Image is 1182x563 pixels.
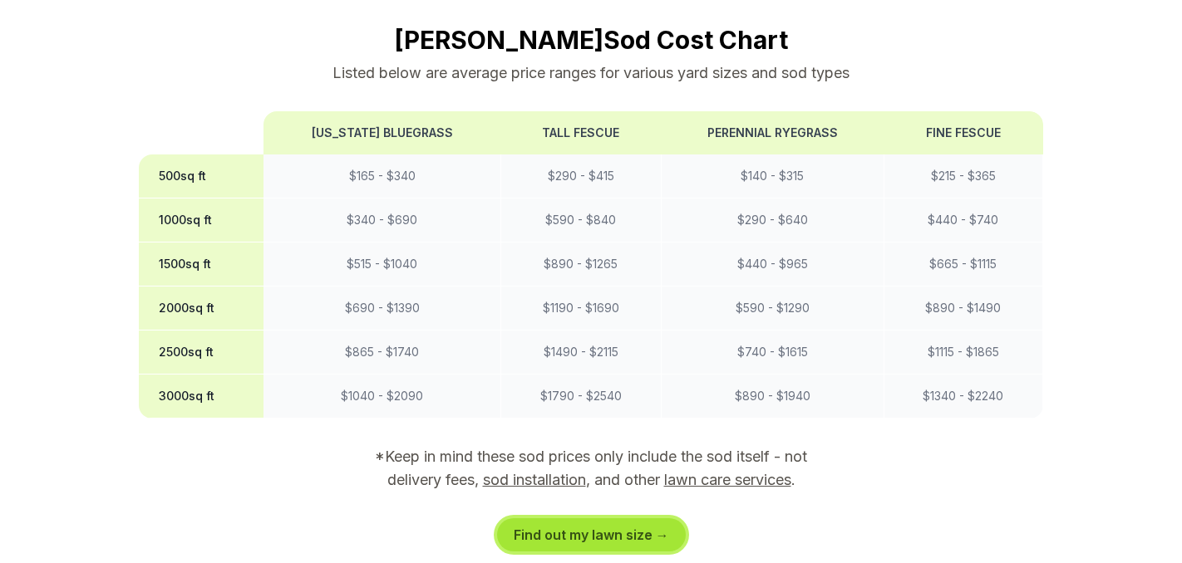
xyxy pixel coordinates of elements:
[661,154,884,198] td: $ 140 - $ 315
[263,198,500,242] td: $ 340 - $ 690
[661,330,884,375] td: $ 740 - $ 1615
[661,198,884,242] td: $ 290 - $ 640
[263,242,500,286] td: $ 515 - $ 1040
[501,286,661,330] td: $ 1190 - $ 1690
[139,198,263,242] th: 1000 sq ft
[884,154,1042,198] td: $ 215 - $ 365
[139,375,263,419] th: 3000 sq ft
[884,375,1042,419] td: $ 1340 - $ 2240
[661,375,884,419] td: $ 890 - $ 1940
[139,330,263,375] th: 2500 sq ft
[661,286,884,330] td: $ 590 - $ 1290
[483,471,586,488] a: sod installation
[139,286,263,330] th: 2000 sq ft
[884,198,1042,242] td: $ 440 - $ 740
[884,330,1042,375] td: $ 1115 - $ 1865
[352,445,830,492] p: *Keep in mind these sod prices only include the sod itself - not delivery fees, , and other .
[139,61,1043,85] p: Listed below are average price ranges for various yard sizes and sod types
[263,330,500,375] td: $ 865 - $ 1740
[139,25,1043,55] h2: [PERSON_NAME] Sod Cost Chart
[501,375,661,419] td: $ 1790 - $ 2540
[661,111,884,154] th: Perennial Ryegrass
[139,154,263,198] th: 500 sq ft
[501,198,661,242] td: $ 590 - $ 840
[884,286,1042,330] td: $ 890 - $ 1490
[501,330,661,375] td: $ 1490 - $ 2115
[884,242,1042,286] td: $ 665 - $ 1115
[263,375,500,419] td: $ 1040 - $ 2090
[501,111,661,154] th: Tall Fescue
[884,111,1042,154] th: Fine Fescue
[501,242,661,286] td: $ 890 - $ 1265
[501,154,661,198] td: $ 290 - $ 415
[263,154,500,198] td: $ 165 - $ 340
[139,242,263,286] th: 1500 sq ft
[497,518,686,551] a: Find out my lawn size →
[664,471,791,488] a: lawn care services
[661,242,884,286] td: $ 440 - $ 965
[263,286,500,330] td: $ 690 - $ 1390
[263,111,500,154] th: [US_STATE] Bluegrass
